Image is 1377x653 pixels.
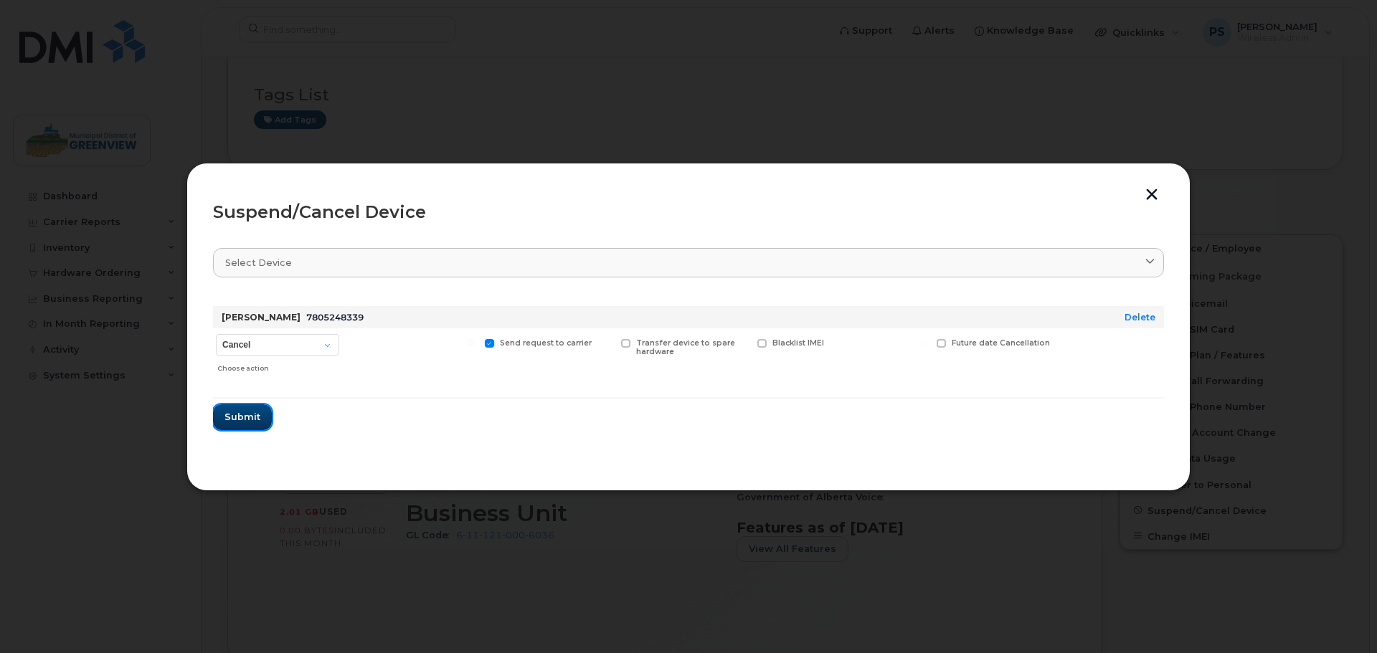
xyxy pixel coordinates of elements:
button: Submit [213,404,272,430]
span: 7805248339 [306,312,364,323]
span: Blacklist IMEI [772,338,824,348]
span: Future date Cancellation [952,338,1050,348]
input: Blacklist IMEI [740,339,747,346]
a: Select device [213,248,1164,277]
span: Transfer device to spare hardware [636,338,735,357]
div: Suspend/Cancel Device [213,204,1164,221]
a: Delete [1125,312,1155,323]
span: Send request to carrier [500,338,592,348]
input: Future date Cancellation [919,339,927,346]
span: Select device [225,256,292,270]
div: Choose action [217,357,339,374]
strong: [PERSON_NAME] [222,312,301,323]
span: Submit [224,410,260,424]
input: Transfer device to spare hardware [604,339,611,346]
input: Send request to carrier [468,339,475,346]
